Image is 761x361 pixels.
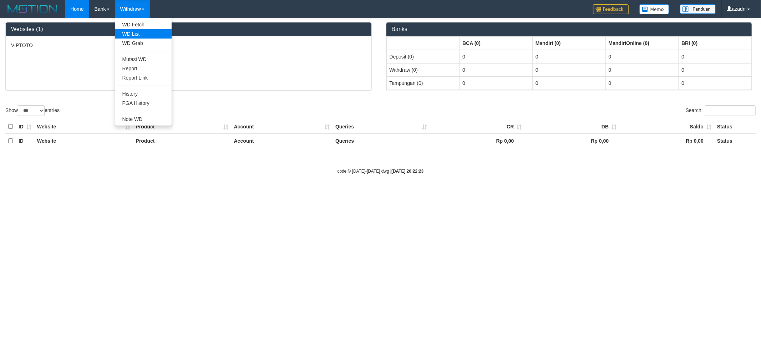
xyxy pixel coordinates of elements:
[532,50,605,63] td: 0
[115,73,172,82] a: Report Link
[680,4,716,14] img: panduan.png
[525,134,620,148] th: Rp 0,00
[16,120,34,134] th: ID
[605,36,679,50] th: Group: activate to sort column ascending
[639,4,669,14] img: Button%20Memo.svg
[532,36,605,50] th: Group: activate to sort column ascending
[430,120,525,134] th: CR
[391,169,423,174] strong: [DATE] 20:22:23
[34,134,133,148] th: Website
[18,105,45,116] select: Showentries
[5,4,60,14] img: MOTION_logo.png
[333,134,430,148] th: Queries
[593,4,629,14] img: Feedback.jpg
[386,36,460,50] th: Group: activate to sort column ascending
[619,120,714,134] th: Saldo
[133,134,231,148] th: Product
[115,29,172,39] a: WD List
[460,36,533,50] th: Group: activate to sort column ascending
[34,120,133,134] th: Website
[679,76,752,90] td: 0
[460,63,533,76] td: 0
[333,120,430,134] th: Queries
[686,105,756,116] label: Search:
[133,120,231,134] th: Product
[679,36,752,50] th: Group: activate to sort column ascending
[619,134,714,148] th: Rp 0,00
[115,98,172,108] a: PGA History
[231,120,333,134] th: Account
[115,89,172,98] a: History
[532,76,605,90] td: 0
[115,39,172,48] a: WD Grab
[605,63,679,76] td: 0
[605,50,679,63] td: 0
[525,120,620,134] th: DB
[714,120,756,134] th: Status
[386,63,460,76] td: Withdraw (0)
[231,134,333,148] th: Account
[11,26,366,32] h3: Websites (1)
[392,26,747,32] h3: Banks
[11,42,366,49] p: VIPTOTO
[5,105,60,116] label: Show entries
[386,76,460,90] td: Tampungan (0)
[430,134,525,148] th: Rp 0,00
[679,63,752,76] td: 0
[386,50,460,63] td: Deposit (0)
[605,76,679,90] td: 0
[115,115,172,124] a: Note WD
[115,55,172,64] a: Mutasi WD
[115,64,172,73] a: Report
[460,76,533,90] td: 0
[679,50,752,63] td: 0
[714,134,756,148] th: Status
[115,20,172,29] a: WD Fetch
[705,105,756,116] input: Search:
[16,134,34,148] th: ID
[460,50,533,63] td: 0
[338,169,424,174] small: code © [DATE]-[DATE] dwg |
[532,63,605,76] td: 0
